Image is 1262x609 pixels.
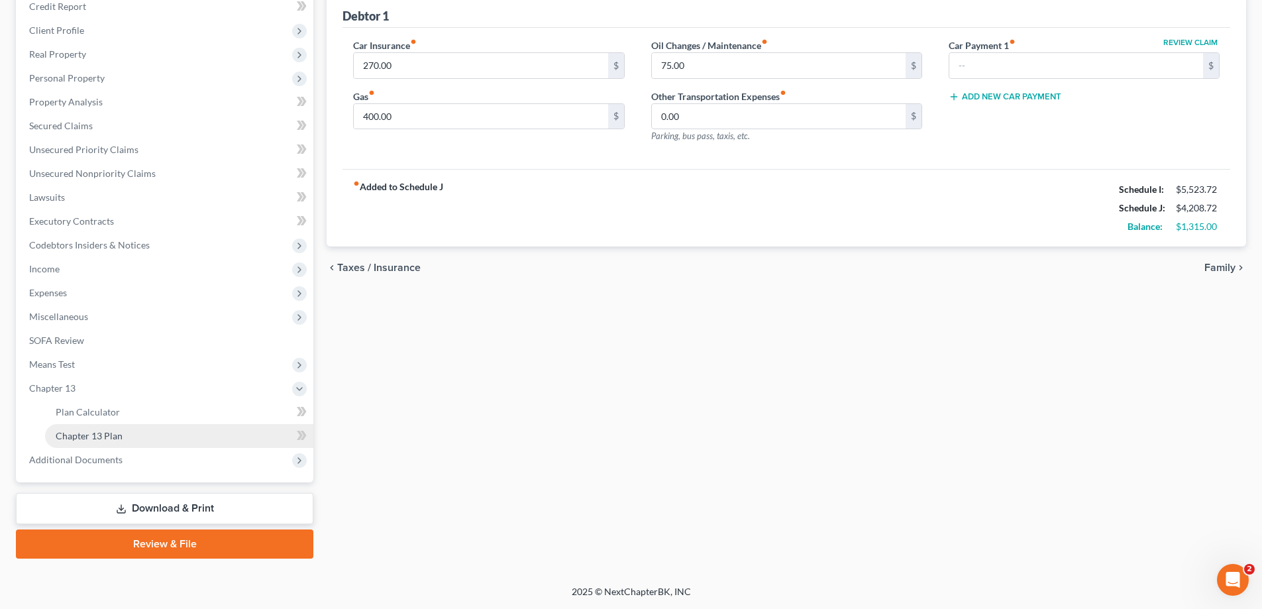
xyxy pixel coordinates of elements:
label: Gas [353,89,375,103]
input: -- [354,53,607,78]
a: Chapter 13 Plan [45,424,313,448]
span: Codebtors Insiders & Notices [29,239,150,250]
div: 2025 © NextChapterBK, INC [254,585,1009,609]
a: SOFA Review [19,329,313,353]
strong: Balance: [1128,221,1163,232]
i: fiber_manual_record [1009,38,1016,45]
a: Unsecured Nonpriority Claims [19,162,313,186]
a: Executory Contracts [19,209,313,233]
div: $ [906,104,921,129]
span: SOFA Review [29,335,84,346]
a: Plan Calculator [45,400,313,424]
div: Debtor 1 [342,8,389,24]
a: Download & Print [16,493,313,524]
strong: Schedule I: [1119,184,1164,195]
input: -- [949,53,1203,78]
a: Unsecured Priority Claims [19,138,313,162]
span: Real Property [29,48,86,60]
span: Executory Contracts [29,215,114,227]
i: fiber_manual_record [353,180,360,187]
span: Means Test [29,359,75,370]
span: Secured Claims [29,120,93,131]
span: Additional Documents [29,454,123,465]
span: Unsecured Priority Claims [29,144,138,155]
label: Other Transportation Expenses [651,89,786,103]
span: Plan Calculator [56,406,120,417]
label: Oil Changes / Maintenance [651,38,768,52]
label: Car Payment 1 [949,38,1016,52]
span: Credit Report [29,1,86,12]
input: -- [652,53,906,78]
div: $ [1203,53,1219,78]
span: Expenses [29,287,67,298]
button: Review Claim [1161,38,1220,46]
span: 2 [1244,564,1255,575]
span: Client Profile [29,25,84,36]
i: chevron_right [1236,262,1246,273]
div: $ [906,53,921,78]
iframe: Intercom live chat [1217,564,1249,596]
div: $ [608,53,624,78]
span: Unsecured Nonpriority Claims [29,168,156,179]
i: chevron_left [327,262,337,273]
span: Income [29,263,60,274]
span: Miscellaneous [29,311,88,322]
span: Chapter 13 [29,382,76,394]
span: Lawsuits [29,192,65,203]
a: Lawsuits [19,186,313,209]
span: Taxes / Insurance [337,262,421,273]
i: fiber_manual_record [368,89,375,96]
a: Review & File [16,529,313,559]
strong: Schedule J: [1119,202,1165,213]
input: -- [652,104,906,129]
i: fiber_manual_record [410,38,417,45]
div: $4,208.72 [1176,201,1220,215]
strong: Added to Schedule J [353,180,443,236]
span: Personal Property [29,72,105,83]
button: Add New Car Payment [949,91,1061,102]
a: Secured Claims [19,114,313,138]
i: fiber_manual_record [780,89,786,96]
span: Parking, bus pass, taxis, etc. [651,131,750,141]
span: Property Analysis [29,96,103,107]
a: Property Analysis [19,90,313,114]
button: Family chevron_right [1204,262,1246,273]
i: fiber_manual_record [761,38,768,45]
span: Family [1204,262,1236,273]
button: chevron_left Taxes / Insurance [327,262,421,273]
span: Chapter 13 Plan [56,430,123,441]
label: Car Insurance [353,38,417,52]
div: $5,523.72 [1176,183,1220,196]
div: $ [608,104,624,129]
div: $1,315.00 [1176,220,1220,233]
input: -- [354,104,607,129]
